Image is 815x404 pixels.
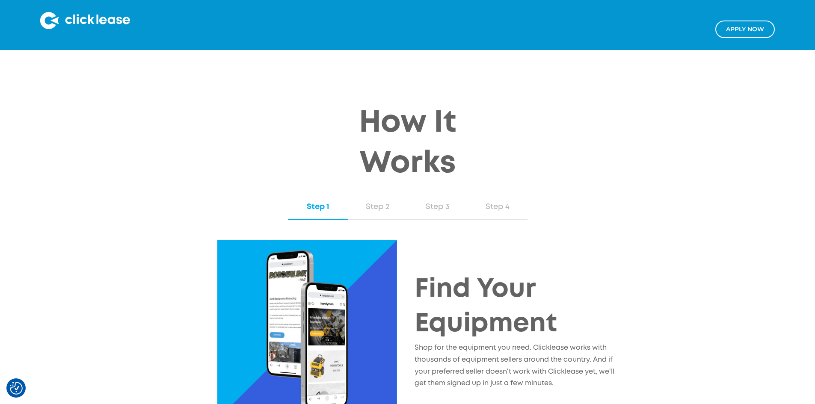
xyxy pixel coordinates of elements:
div: Step 2 [356,201,399,212]
a: Apply NOw [715,21,775,38]
div: Step 1 [296,201,339,212]
h2: How It Works [322,103,493,184]
img: Clicklease logo [40,12,130,29]
button: Consent Preferences [10,382,23,395]
p: Shop for the equipment you need. Clicklease works with thousands of equipment sellers around the ... [415,342,615,389]
div: Step 4 [476,201,519,212]
h2: Find Your Equipment [415,273,615,342]
div: Step 3 [416,201,459,212]
img: Revisit consent button [10,382,23,395]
